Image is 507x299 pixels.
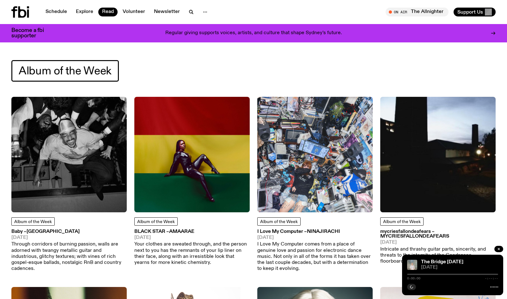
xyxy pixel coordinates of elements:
h3: Become a fbi supporter [11,28,52,39]
a: Album of the Week [257,217,301,226]
h3: BLACK STAR – [134,229,250,234]
h3: I Love My Computer – [257,229,373,234]
img: Mara stands in front of a frosted glass wall wearing a cream coloured t-shirt and black glasses. ... [407,260,417,270]
span: Amaarae [169,229,194,234]
a: mycriesfallondeafears –mycriesfallondeafears[DATE]Intricate and thrashy guitar parts, sincerity, ... [380,229,496,265]
p: Through corridors of burning passion, walls are adorned with twangy metallic guitar and industrio... [11,241,127,272]
span: [DATE] [11,235,127,240]
a: Album of the Week [134,217,178,226]
p: Regular giving supports voices, artists, and culture that shape Sydney’s future. [165,30,342,36]
img: A blurry image of a building at dusk. Shot at low exposure, so its hard to make out much. [380,97,496,212]
span: Support Us [457,9,483,15]
h3: mycriesfallondeafears – [380,229,496,239]
a: Baby –[GEOGRAPHIC_DATA][DATE]Through corridors of burning passion, walls are adorned with twangy ... [11,229,127,272]
img: A black and white upside down image of Dijon, held up by a group of people. His eyes are closed a... [11,97,127,212]
h3: Baby – [11,229,127,234]
p: Your clothes are sweated through, and the person next to you has the remnants of your lip liner o... [134,241,250,266]
button: Support Us [454,8,496,16]
a: Album of the Week [11,217,55,226]
span: Album of the Week [14,220,52,224]
span: [DATE] [380,240,496,245]
a: Newsletter [150,8,184,16]
span: [DATE] [257,235,373,240]
a: Read [98,8,118,16]
span: [GEOGRAPHIC_DATA] [27,229,80,234]
span: [DATE] [134,235,250,240]
span: Album of the Week [383,220,421,224]
p: Intricate and thrashy guitar parts, sincerity, and threats to the integrity of the Goodspace floo... [380,246,496,265]
span: Album of the Week [19,65,112,77]
a: The Bridge [DATE] [421,259,463,265]
a: Volunteer [119,8,149,16]
span: Ninajirachi [307,229,340,234]
button: On AirThe Allnighter [386,8,449,16]
a: Schedule [42,8,71,16]
span: -:--:-- [485,277,498,280]
span: Album of the Week [260,220,298,224]
span: [DATE] [421,265,498,270]
a: Album of the Week [380,217,424,226]
a: I Love My Computer –Ninajirachi[DATE]I Love My Computer comes from a place of genuine love and pa... [257,229,373,272]
a: BLACK STAR –Amaarae[DATE]Your clothes are sweated through, and the person next to you has the rem... [134,229,250,266]
span: mycriesfallondeafears [380,234,449,239]
a: Explore [72,8,97,16]
img: Ninajirachi covering her face, shot from above. she is in a croweded room packed full of laptops,... [257,97,373,212]
span: Album of the Week [137,220,175,224]
span: 0:00:00 [407,277,420,280]
p: I Love My Computer comes from a place of genuine love and passion for electronic dance music. Not... [257,241,373,272]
